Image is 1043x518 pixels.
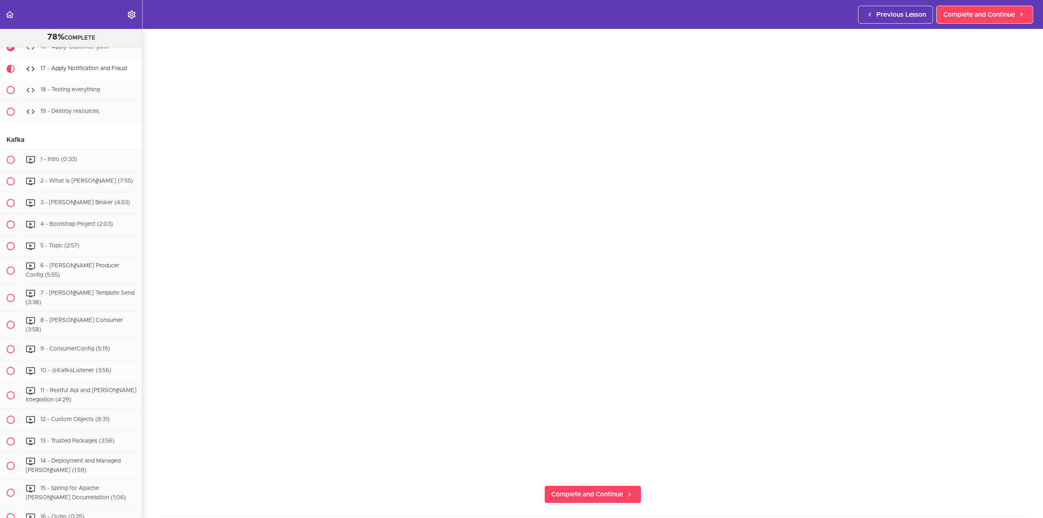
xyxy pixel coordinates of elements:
[40,200,130,206] span: 3 - [PERSON_NAME] Broker (4:53)
[40,66,127,72] span: 17 - Apply Notification and Fraud
[936,6,1033,24] a: Complete and Continue
[40,222,113,227] span: 4 - Bootstrap Project (2:03)
[40,87,100,93] span: 18 - Testing everything
[943,10,1015,20] span: Complete and Continue
[40,179,133,184] span: 2 - What is [PERSON_NAME] (7:55)
[127,10,136,20] svg: Settings Menu
[26,263,119,278] span: 6 - [PERSON_NAME] Producer Config (5:55)
[26,458,121,473] span: 14 - Deployment and Managed [PERSON_NAME] (1:59)
[26,290,134,305] span: 7 - [PERSON_NAME] Template Send (3:38)
[26,388,136,403] span: 11 - Restful Api and [PERSON_NAME] Integration (4:29)
[40,243,79,249] span: 5 - Topic (2:57)
[26,485,126,500] span: 15 - Spring for Apache [PERSON_NAME] Documetation (1:06)
[858,6,933,24] a: Previous Lesson
[551,489,623,499] span: Complete and Continue
[876,10,926,20] span: Previous Lesson
[10,32,132,43] div: COMPLETE
[40,44,108,50] span: 16 - Apply Customer yaml
[40,109,99,115] span: 19 - Destroy resources
[40,438,114,444] span: 13 - Trusted Packages (3:56)
[40,417,110,422] span: 12 - Custom Objects (8:31)
[26,317,123,333] span: 8 - [PERSON_NAME] Consumer (3:58)
[40,346,110,352] span: 9 - ConsumerConfig (5:19)
[40,157,77,163] span: 1 - Intro (0:33)
[40,368,111,374] span: 10 - @KafkaListener (3:56)
[544,485,641,503] a: Complete and Continue
[5,10,15,20] svg: Back to course curriculum
[47,33,64,41] span: 78%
